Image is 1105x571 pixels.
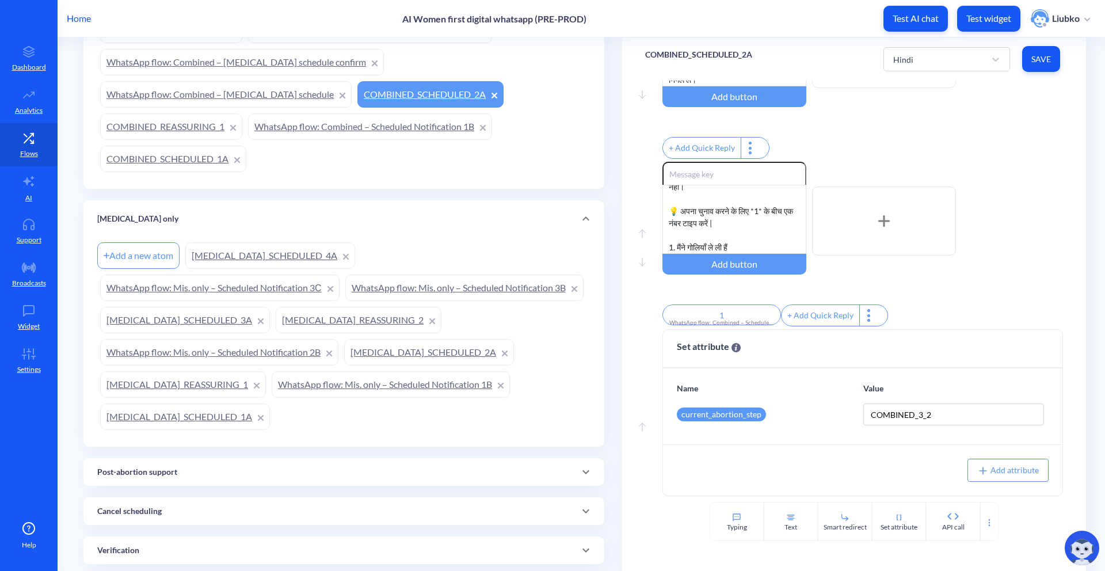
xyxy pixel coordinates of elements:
input: none [863,403,1044,425]
div: Add a new atom [97,242,180,269]
p: Dashboard [12,62,46,73]
img: copilot-icon.svg [1065,531,1099,565]
p: Cancel scheduling [97,505,162,517]
a: [MEDICAL_DATA]_SCHEDULED_1A [100,403,270,430]
div: Post-abortion support [83,458,604,486]
p: Support [17,235,41,245]
div: [MEDICAL_DATA] only [83,200,604,237]
p: Test widget [966,13,1011,24]
div: + Add Quick Reply [663,138,741,158]
p: Liubko [1052,12,1080,25]
p: [MEDICAL_DATA] only [97,213,178,225]
p: AI Women first digital whatsapp (PRE-PROD) [402,13,586,24]
a: WhatsApp flow: Combined – [MEDICAL_DATA] schedule confirm [100,49,384,75]
p: Widget [18,321,40,332]
p: Name [677,382,858,394]
a: [MEDICAL_DATA]_SCHEDULED_4A [185,242,355,269]
p: Value [863,382,1044,394]
a: [MEDICAL_DATA]_REASSURING_1 [100,371,266,398]
div: Set attribute [881,522,917,532]
div: + Add Quick Reply [782,305,859,326]
a: WhatsApp flow: Combined – [MEDICAL_DATA] schedule [100,81,352,108]
span: Set attribute [677,340,741,353]
a: WhatsApp flow: Mis. only – Scheduled Notification 1B [272,371,510,398]
div: Cancel scheduling [83,497,604,525]
div: यदि आप गोलियाँ जीभ के नीचे रखे हुए 30 मिनट के भीतर उल्टी कर देती हैं, तो इस खुराक को दोबारा लेना ... [662,185,806,254]
div: API call [942,522,965,532]
p: Settings [17,364,41,375]
p: Home [67,12,91,25]
img: user photo [1031,9,1049,28]
p: Verification [97,545,139,557]
div: Add button [662,254,806,275]
p: COMBINED_SCHEDULED_2A [645,49,752,60]
p: Flows [20,149,38,159]
a: COMBINED_SCHEDULED_2A [357,81,504,108]
a: WhatsApp flow: Mis. only – Scheduled Notification 2B [100,339,338,366]
div: Typing [727,522,747,532]
button: user photoLiubko [1025,8,1096,29]
a: WhatsApp flow: Mis. only – Scheduled Notification 3B [345,275,584,301]
div: Hindi [893,53,913,65]
button: Test AI chat [883,6,948,32]
a: WhatsApp flow: Mis. only – Scheduled Notification 3С [100,275,340,301]
p: AI [25,193,32,203]
a: COMBINED_SCHEDULED_1A [100,146,246,172]
div: Verification [83,536,604,564]
div: WhatsApp flow: Combined – Scheduled Notification 2B [669,318,774,327]
a: [MEDICAL_DATA]_SCHEDULED_2A [344,339,514,366]
div: Text [784,522,797,532]
input: Reply title [662,304,781,325]
span: Help [22,540,36,550]
span: Save [1031,54,1051,65]
a: WhatsApp flow: Combined – Scheduled Notification 1B [248,113,492,140]
div: current_abortion_step [677,408,766,421]
a: [MEDICAL_DATA]_REASSURING_2 [276,307,441,333]
a: [MEDICAL_DATA]_SCHEDULED_3A [100,307,270,333]
p: Broadcasts [12,278,46,288]
button: Save [1022,46,1060,72]
p: Test AI chat [893,13,939,24]
div: Smart redirect [824,522,867,532]
button: Test widget [957,6,1020,32]
p: Post-abortion support [97,466,177,478]
p: Analytics [15,105,43,116]
span: Add attribute [977,465,1039,475]
input: Message key [662,162,806,185]
a: COMBINED_REASSURING_1 [100,113,242,140]
div: Add button [662,86,806,107]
